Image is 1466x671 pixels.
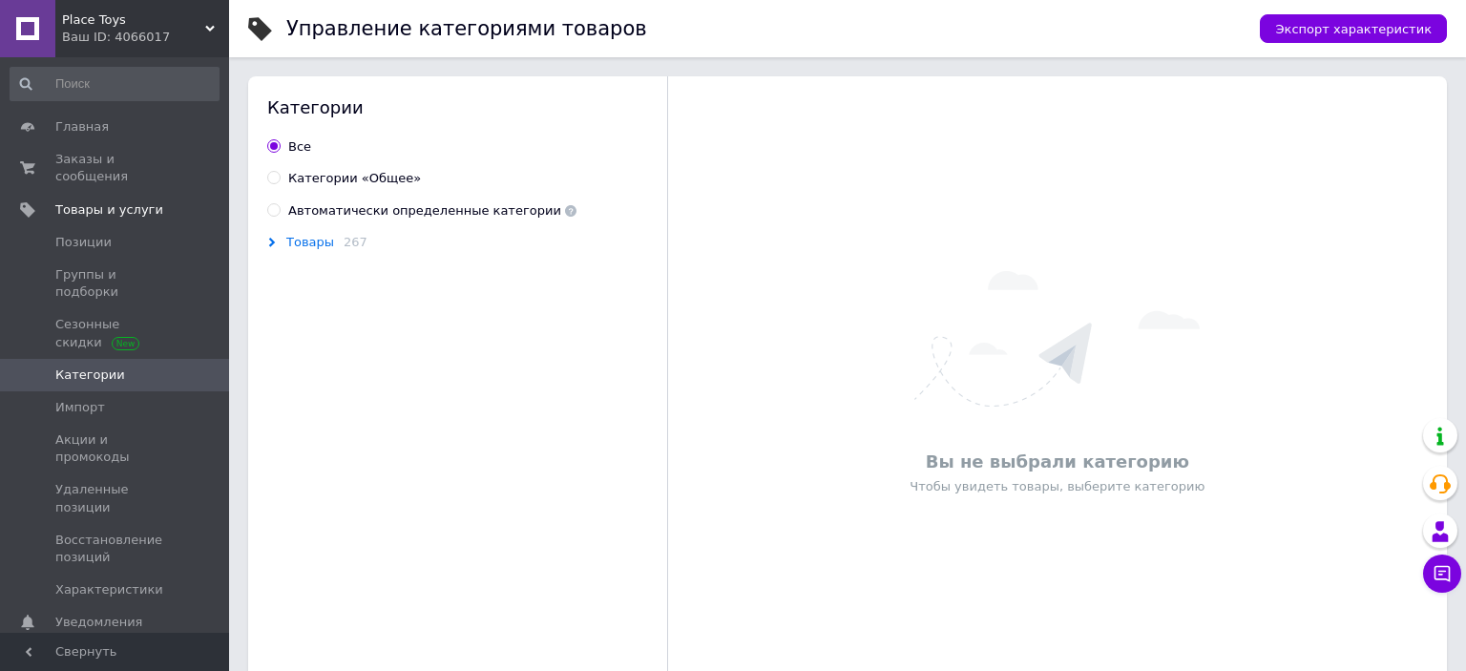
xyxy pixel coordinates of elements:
span: Товары и услуги [55,201,163,219]
span: Позиции [55,234,112,251]
span: Акции и промокоды [55,431,177,466]
input: Поиск [10,67,220,101]
button: Чат с покупателем [1423,555,1461,593]
span: Экспорт характеристик [1275,22,1432,36]
span: Категории [55,367,125,384]
span: Товары [286,235,334,250]
span: 267 [344,235,367,249]
span: Группы и подборки [55,266,177,301]
div: Автоматически определенные категории [288,202,576,220]
span: Восстановление позиций [55,532,177,566]
div: Все [288,138,311,156]
span: Характеристики [55,581,163,598]
div: Ваш ID: 4066017 [62,29,229,46]
span: Place Toys [62,11,205,29]
span: Сезонные скидки [55,316,177,350]
h1: Управление категориями товаров [286,17,647,40]
span: Удаленные позиции [55,481,177,515]
span: Главная [55,118,109,136]
span: Заказы и сообщения [55,151,177,185]
span: Импорт [55,399,105,416]
div: Вы не выбрали категорию [678,450,1437,473]
div: Категории «Общее» [288,170,421,187]
button: Экспорт характеристик [1260,14,1447,43]
span: Уведомления [55,614,142,631]
div: Чтобы увидеть товары, выберите категорию [678,478,1437,495]
div: Категории [267,95,648,119]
